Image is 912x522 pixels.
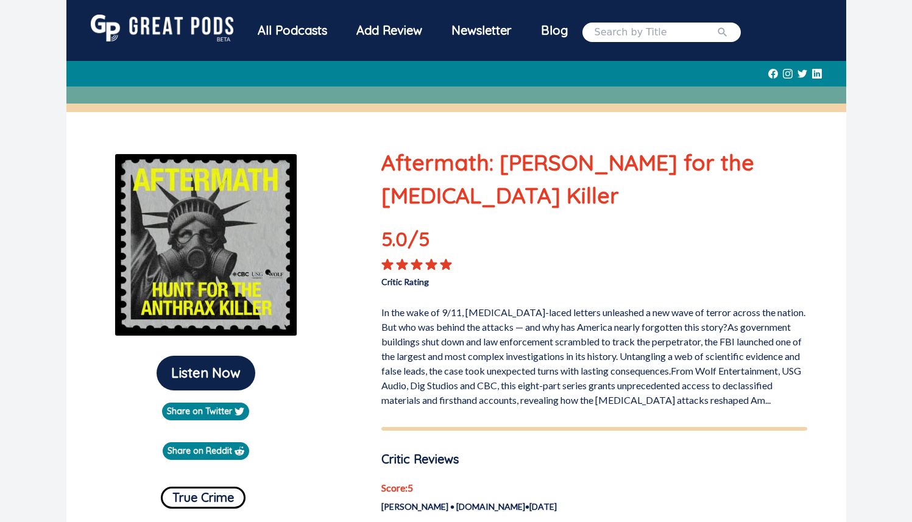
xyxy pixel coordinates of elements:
a: True Crime [161,482,246,509]
p: Score: 5 [381,481,807,495]
p: [PERSON_NAME] • [DOMAIN_NAME] • [DATE] [381,500,807,513]
p: Aftermath: [PERSON_NAME] for the [MEDICAL_DATA] Killer [381,146,807,212]
img: GreatPods [91,15,233,41]
a: Share on Reddit [163,442,249,460]
p: Critic Reviews [381,450,807,468]
button: Listen Now [157,356,255,390]
a: All Podcasts [243,15,342,49]
img: Aftermath: Hunt for the Anthrax Killer [115,153,297,336]
button: True Crime [161,487,246,509]
a: Share on Twitter [162,403,249,420]
p: In the wake of 9/11, [MEDICAL_DATA]-laced letters unleashed a new wave of terror across the natio... [381,300,807,407]
a: Blog [526,15,582,46]
div: Newsletter [437,15,526,46]
div: All Podcasts [243,15,342,46]
a: Newsletter [437,15,526,49]
p: 5.0 /5 [381,224,467,258]
input: Search by Title [595,25,716,40]
p: Critic Rating [381,270,594,288]
a: Add Review [342,15,437,46]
